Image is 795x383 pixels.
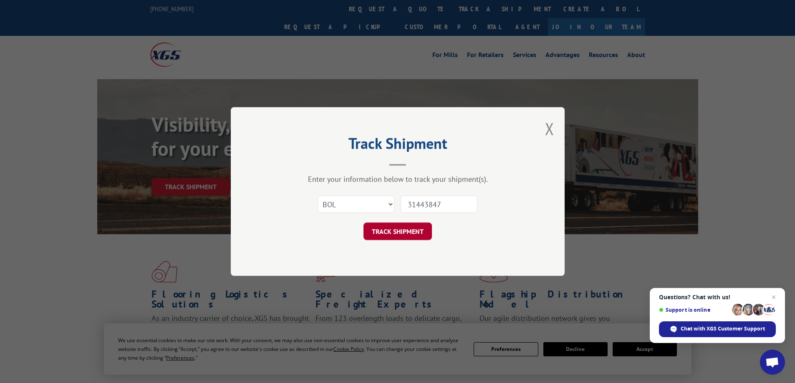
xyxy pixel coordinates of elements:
[273,138,523,153] h2: Track Shipment
[659,321,776,337] div: Chat with XGS Customer Support
[545,118,554,140] button: Close modal
[401,195,477,213] input: Number(s)
[273,174,523,184] div: Enter your information below to track your shipment(s).
[363,223,432,240] button: TRACK SHIPMENT
[681,325,765,333] span: Chat with XGS Customer Support
[659,307,729,313] span: Support is online
[659,294,776,300] span: Questions? Chat with us!
[760,350,785,375] div: Open chat
[769,292,779,302] span: Close chat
